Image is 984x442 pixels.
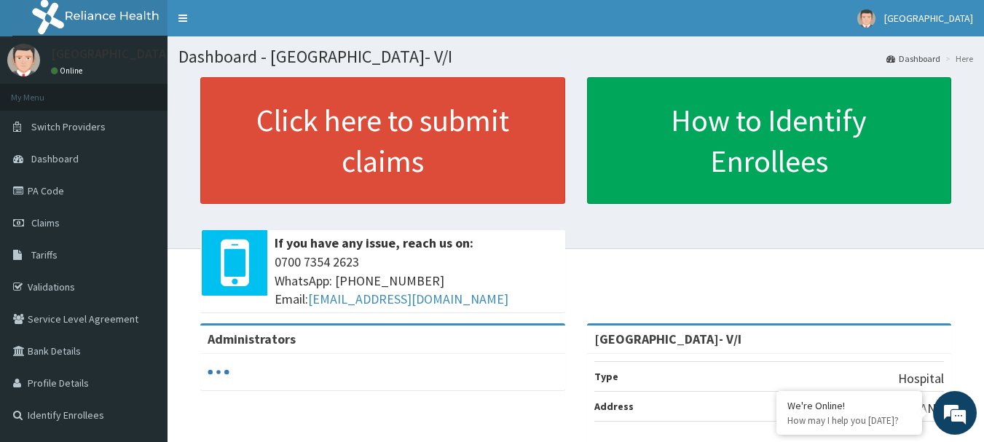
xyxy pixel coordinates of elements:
p: [GEOGRAPHIC_DATA] [51,47,171,60]
p: How may I help you today? [787,414,911,427]
svg: audio-loading [208,361,229,383]
span: Switch Providers [31,120,106,133]
b: Address [594,400,634,413]
strong: [GEOGRAPHIC_DATA]- V/I [594,331,741,347]
span: Tariffs [31,248,58,261]
span: 0700 7354 2623 WhatsApp: [PHONE_NUMBER] Email: [275,253,558,309]
a: [EMAIL_ADDRESS][DOMAIN_NAME] [308,291,508,307]
span: [GEOGRAPHIC_DATA] [884,12,973,25]
li: Here [942,52,973,65]
a: Online [51,66,86,76]
span: Claims [31,216,60,229]
span: Dashboard [31,152,79,165]
a: How to Identify Enrollees [587,77,952,204]
div: We're Online! [787,399,911,412]
img: User Image [7,44,40,76]
h1: Dashboard - [GEOGRAPHIC_DATA]- V/I [178,47,973,66]
b: If you have any issue, reach us on: [275,234,473,251]
img: User Image [857,9,875,28]
a: Dashboard [886,52,940,65]
b: Administrators [208,331,296,347]
p: Hospital [898,369,944,388]
b: Type [594,370,618,383]
a: Click here to submit claims [200,77,565,204]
